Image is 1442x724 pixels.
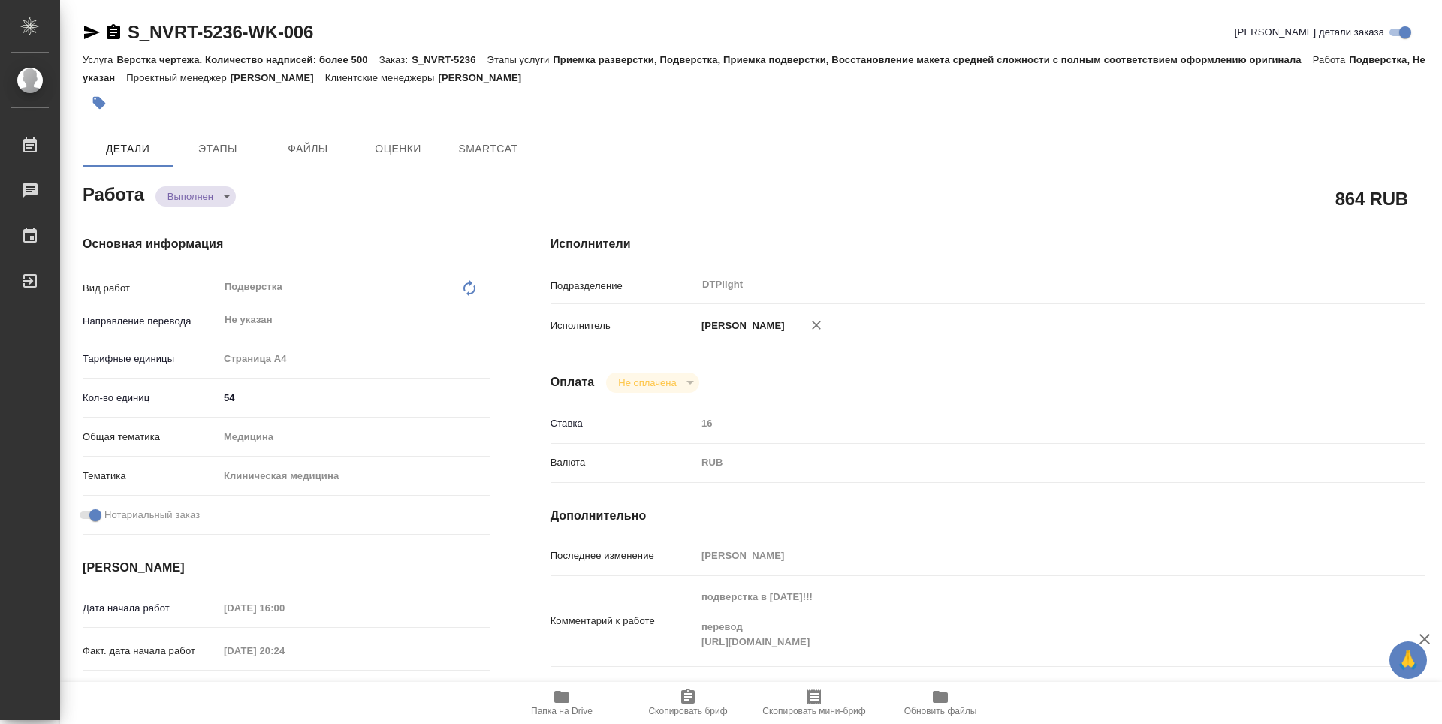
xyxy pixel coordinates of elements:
p: Общая тематика [83,430,219,445]
p: Проектный менеджер [126,72,230,83]
p: Вид работ [83,281,219,296]
button: Скопировать ссылку [104,23,122,41]
span: Оценки [362,140,434,158]
p: Этапы услуги [487,54,554,65]
span: Обновить файлы [904,706,977,716]
p: Тематика [83,469,219,484]
p: Подразделение [551,279,696,294]
input: Пустое поле [696,412,1353,434]
button: 🙏 [1389,641,1427,679]
p: Последнее изменение [551,548,696,563]
button: Выполнен [163,190,218,203]
button: Папка на Drive [499,682,625,724]
p: [PERSON_NAME] [696,318,785,333]
span: 🙏 [1395,644,1421,676]
span: SmartCat [452,140,524,158]
input: Пустое поле [219,640,350,662]
p: Услуга [83,54,116,65]
span: Нотариальный заказ [104,508,200,523]
h4: [PERSON_NAME] [83,559,490,577]
p: Факт. дата начала работ [83,644,219,659]
button: Добавить тэг [83,86,116,119]
div: RUB [696,450,1353,475]
p: Комментарий к работе [551,614,696,629]
h4: Исполнители [551,235,1425,253]
button: Скопировать бриф [625,682,751,724]
p: Валюта [551,455,696,470]
h2: 864 RUB [1335,186,1408,211]
p: [PERSON_NAME] [438,72,532,83]
div: Клиническая медицина [219,463,490,489]
textarea: /Clients/Novartos_Pharma/Orders/S_NVRT-5236/DTP/S_NVRT-5236-WK-006 [696,675,1353,701]
input: ✎ Введи что-нибудь [219,387,490,409]
h4: Дополнительно [551,507,1425,525]
p: Заказ: [379,54,412,65]
p: Приемка разверстки, Подверстка, Приемка подверстки, Восстановление макета средней сложности с пол... [553,54,1312,65]
h4: Основная информация [83,235,490,253]
span: Папка на Drive [531,706,593,716]
p: Работа [1313,54,1350,65]
input: Пустое поле [219,679,350,701]
p: Исполнитель [551,318,696,333]
span: Скопировать мини-бриф [762,706,865,716]
textarea: подверстка в [DATE]!!! перевод [URL][DOMAIN_NAME] [696,584,1353,655]
p: Направление перевода [83,314,219,329]
button: Не оплачена [614,376,680,389]
h2: Работа [83,179,144,207]
div: Выполнен [606,373,698,393]
button: Удалить исполнителя [800,309,833,342]
p: Верстка чертежа. Количество надписей: более 500 [116,54,379,65]
button: Скопировать мини-бриф [751,682,877,724]
span: Скопировать бриф [648,706,727,716]
button: Обновить файлы [877,682,1003,724]
button: Скопировать ссылку для ЯМессенджера [83,23,101,41]
span: Этапы [182,140,254,158]
span: Детали [92,140,164,158]
p: Клиентские менеджеры [325,72,439,83]
span: [PERSON_NAME] детали заказа [1235,25,1384,40]
p: Тарифные единицы [83,351,219,367]
input: Пустое поле [696,545,1353,566]
p: S_NVRT-5236 [412,54,487,65]
p: Дата начала работ [83,601,219,616]
div: Страница А4 [219,346,490,372]
p: Ставка [551,416,696,431]
div: Выполнен [155,186,236,207]
p: Кол-во единиц [83,391,219,406]
p: [PERSON_NAME] [231,72,325,83]
span: Файлы [272,140,344,158]
a: S_NVRT-5236-WK-006 [128,22,313,42]
input: Пустое поле [219,597,350,619]
h4: Оплата [551,373,595,391]
div: Медицина [219,424,490,450]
